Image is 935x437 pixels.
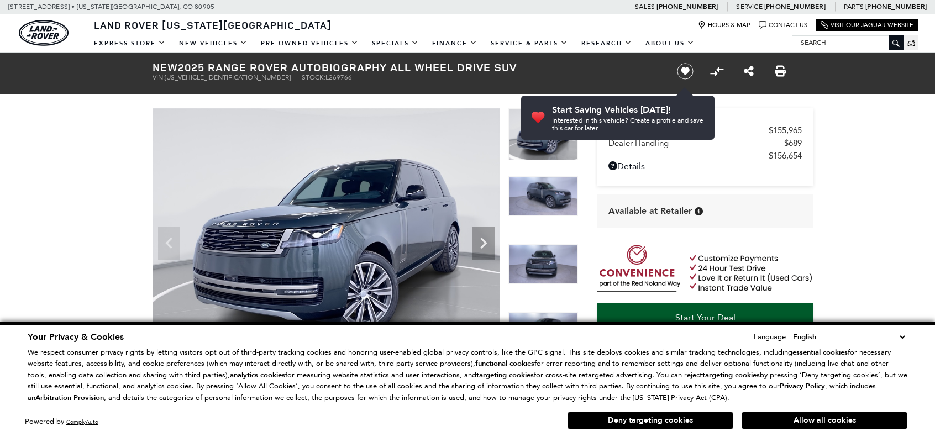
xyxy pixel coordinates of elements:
p: We respect consumer privacy rights by letting visitors opt out of third-party tracking cookies an... [28,347,907,404]
a: Finance [426,34,484,53]
span: [US_VEHICLE_IDENTIFICATION_NUMBER] [165,73,291,81]
img: New 2025 Belgravia Green LAND ROVER Autobiography image 1 [508,108,578,161]
strong: functional cookies [475,359,534,368]
span: $689 [784,138,802,148]
button: Compare vehicle [708,63,725,80]
u: Privacy Policy [780,381,825,391]
span: $155,965 [769,125,802,135]
a: EXPRESS STORE [87,34,172,53]
input: Search [792,36,903,49]
nav: Main Navigation [87,34,701,53]
div: Powered by [25,418,98,425]
a: Print this New 2025 Range Rover Autobiography All Wheel Drive SUV [775,65,786,78]
a: [PHONE_NUMBER] [764,2,826,11]
button: Deny targeting cookies [568,412,733,429]
strong: Arbitration Provision [35,393,104,403]
a: Contact Us [759,21,807,29]
a: [STREET_ADDRESS] • [US_STATE][GEOGRAPHIC_DATA], CO 80905 [8,3,214,10]
strong: analytics cookies [230,370,285,380]
a: Specials [365,34,426,53]
div: Vehicle is in stock and ready for immediate delivery. Due to demand, availability is subject to c... [695,207,703,215]
span: $156,654 [769,151,802,161]
a: Privacy Policy [780,382,825,390]
a: Service & Parts [484,34,575,53]
h1: 2025 Range Rover Autobiography All Wheel Drive SUV [153,61,658,73]
img: Land Rover [19,20,69,46]
a: Hours & Map [698,21,750,29]
a: Details [608,161,802,171]
span: Stock: [302,73,325,81]
span: Available at Retailer [608,205,692,217]
img: New 2025 Belgravia Green LAND ROVER Autobiography image 2 [508,176,578,216]
button: Allow all cookies [742,412,907,429]
span: Start Your Deal [675,312,736,323]
a: Start Your Deal [597,303,813,332]
strong: New [153,60,178,75]
span: L269766 [325,73,352,81]
div: Next [472,227,495,260]
a: MSRP $155,965 [608,125,802,135]
a: Dealer Handling $689 [608,138,802,148]
a: Pre-Owned Vehicles [254,34,365,53]
span: Parts [844,3,864,10]
a: land-rover [19,20,69,46]
a: Share this New 2025 Range Rover Autobiography All Wheel Drive SUV [744,65,754,78]
strong: targeting cookies [702,370,760,380]
span: Land Rover [US_STATE][GEOGRAPHIC_DATA] [94,18,332,31]
img: New 2025 Belgravia Green LAND ROVER Autobiography image 3 [508,244,578,284]
a: New Vehicles [172,34,254,53]
span: Sales [635,3,655,10]
a: Visit Our Jaguar Website [821,21,913,29]
a: [PHONE_NUMBER] [865,2,927,11]
span: Your Privacy & Cookies [28,331,124,343]
span: MSRP [608,125,769,135]
strong: targeting cookies [476,370,534,380]
img: New 2025 Belgravia Green LAND ROVER Autobiography image 4 [508,312,578,352]
img: New 2025 Belgravia Green LAND ROVER Autobiography image 1 [153,108,500,369]
a: Land Rover [US_STATE][GEOGRAPHIC_DATA] [87,18,338,31]
a: Research [575,34,639,53]
span: VIN: [153,73,165,81]
div: Language: [754,333,788,340]
span: Service [736,3,762,10]
strong: essential cookies [792,348,848,357]
button: Save vehicle [673,62,697,80]
select: Language Select [790,331,907,343]
a: ComplyAuto [66,418,98,425]
a: $156,654 [608,151,802,161]
span: Dealer Handling [608,138,784,148]
a: About Us [639,34,701,53]
a: [PHONE_NUMBER] [656,2,718,11]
